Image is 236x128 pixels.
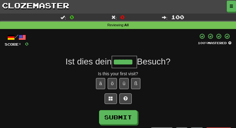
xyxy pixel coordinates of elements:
button: ü [119,78,129,89]
button: ß [131,78,140,89]
button: ö [108,78,117,89]
button: Single letter hint - you only get 1 per sentence and score half the points! alt+h [119,93,132,104]
span: : [60,15,66,19]
strong: All [124,23,129,27]
span: : [111,15,117,19]
span: 0 [120,14,125,20]
span: Score: [5,42,21,46]
span: 100 % [198,41,208,45]
span: 100 [171,14,184,20]
button: Submit [99,110,137,124]
div: / [5,33,29,41]
span: Besuch? [137,57,171,66]
div: Is this your first visit? [5,71,231,77]
span: 0 [25,41,29,47]
span: : [162,15,168,19]
div: Mastered [198,41,231,45]
button: Switch sentence to multiple choice alt+p [105,93,117,104]
span: 0 [70,14,74,20]
span: Ist dies dein [65,57,111,66]
button: ä [96,78,105,89]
